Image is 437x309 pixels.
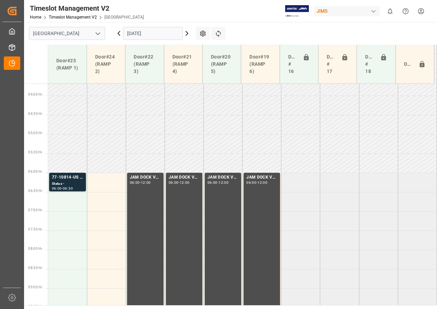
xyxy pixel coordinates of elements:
div: 06:30 [63,187,73,190]
img: Exertis%20JAM%20-%20Email%20Logo.jpg_1722504956.jpg [285,5,309,17]
div: - [217,181,218,184]
span: 05:00 Hr [28,131,42,135]
div: Door#20 (RAMP 5) [208,51,235,78]
button: open menu [92,28,103,39]
div: - [179,181,180,184]
span: 06:00 Hr [28,170,42,173]
div: 06:00 [208,181,217,184]
div: JAM DOCK VOLUME CONTROL [130,174,161,181]
div: 77-10814-US SHIP#/M [52,174,83,181]
span: 08:00 Hr [28,247,42,251]
div: Door#24 (RAMP 2) [92,51,120,78]
span: 09:30 Hr [28,305,42,308]
span: 04:00 Hr [28,93,42,96]
div: - [62,187,63,190]
div: Doors # 17 [324,51,338,78]
div: JAM DOCK VOLUME CONTROL [169,174,200,181]
div: 06:00 [52,187,62,190]
div: Status - [52,181,83,187]
input: Type to search/select [29,27,105,40]
span: 08:30 Hr [28,266,42,270]
div: Door#21 (RAMP 4) [170,51,197,78]
div: JAM DOCK VOLUME CONTROL [246,174,277,181]
div: - [256,181,257,184]
a: Timeslot Management V2 [49,15,97,20]
div: JIMS [314,6,380,16]
button: show 0 new notifications [382,3,398,19]
div: Door#23 [401,58,416,71]
div: 12:00 [180,181,190,184]
div: Door#22 (RAMP 3) [131,51,158,78]
span: 04:30 Hr [28,112,42,116]
span: 06:30 Hr [28,189,42,193]
div: 06:00 [246,181,256,184]
div: 12:00 [141,181,151,184]
div: Timeslot Management V2 [30,3,144,13]
span: 07:00 Hr [28,208,42,212]
div: Doors # 16 [285,51,300,78]
input: DD-MM-YYYY [123,27,183,40]
div: - [140,181,141,184]
button: JIMS [314,4,382,18]
div: Door#19 (RAMP 6) [247,51,274,78]
span: 09:00 Hr [28,285,42,289]
a: Home [30,15,41,20]
div: 12:00 [257,181,267,184]
div: 06:00 [130,181,140,184]
div: 12:00 [218,181,228,184]
div: JAM DOCK VOLUME CONTROL [208,174,238,181]
div: Doors # 18 [362,51,377,78]
button: Help Center [398,3,413,19]
div: Door#25 (RAMP 1) [54,54,81,74]
span: 07:30 Hr [28,227,42,231]
span: 05:30 Hr [28,150,42,154]
div: 06:00 [169,181,179,184]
